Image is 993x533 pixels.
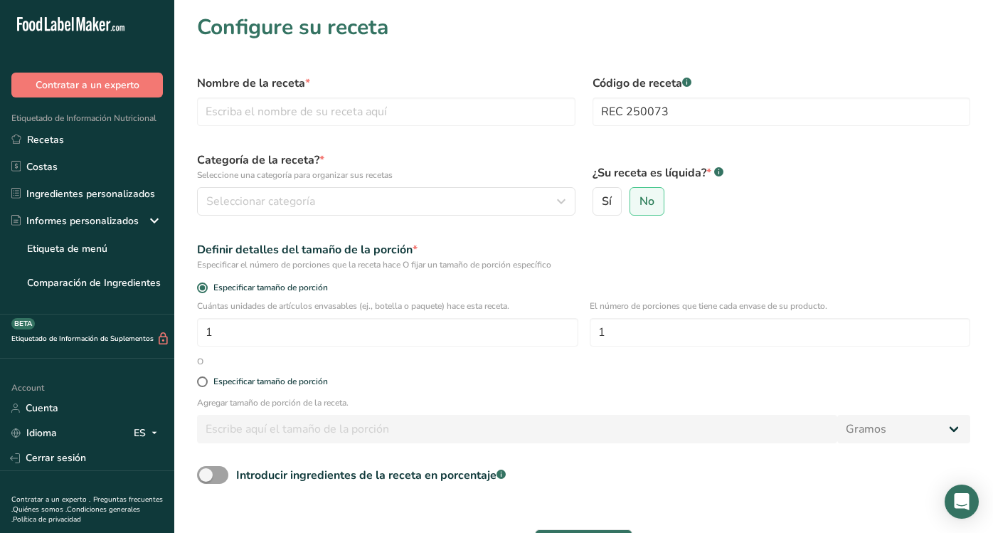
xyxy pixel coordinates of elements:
input: Escriba el nombre de su receta aquí [197,97,575,126]
div: BETA [11,318,35,329]
label: Código de receta [593,75,971,92]
div: ES [134,425,163,442]
div: Informes personalizados [11,213,139,228]
a: Preguntas frecuentes . [11,495,163,514]
div: Especificar tamaño de porción [213,376,328,387]
a: Quiénes somos . [13,505,67,514]
label: Nombre de la receta [197,75,575,92]
div: Introducir ingredientes de la receta en porcentaje [236,467,506,484]
div: Open Intercom Messenger [945,485,979,519]
p: Seleccione una categoría para organizar sus recetas [197,169,575,181]
span: Seleccionar categoría [206,193,315,210]
button: Contratar a un experto [11,73,163,97]
p: El número de porciones que tiene cada envase de su producto. [590,300,971,312]
input: Escriba eu código de la receta aquí [593,97,971,126]
label: ¿Su receta es líquida? [593,164,971,181]
a: Idioma [11,421,57,445]
div: Especificar el número de porciones que la receta hace O fijar un tamaño de porción específico [197,258,970,271]
button: Seleccionar categoría [197,187,575,216]
span: Sí [602,194,612,209]
h1: Configure su receta [197,11,970,43]
p: Cuántas unidades de artículos envasables (ej., botella o paquete) hace esta receta. [197,300,578,312]
span: No [639,194,654,209]
div: O [188,355,212,368]
a: Contratar a un experto . [11,495,90,505]
label: Categoría de la receta? [197,152,575,181]
a: Condiciones generales . [11,505,140,524]
a: Política de privacidad [13,514,81,524]
p: Agregar tamaño de porción de la receta. [197,396,970,409]
input: Escribe aquí el tamaño de la porción [197,415,837,443]
div: Definir detalles del tamaño de la porción [197,241,970,258]
span: Especificar tamaño de porción [208,283,328,293]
